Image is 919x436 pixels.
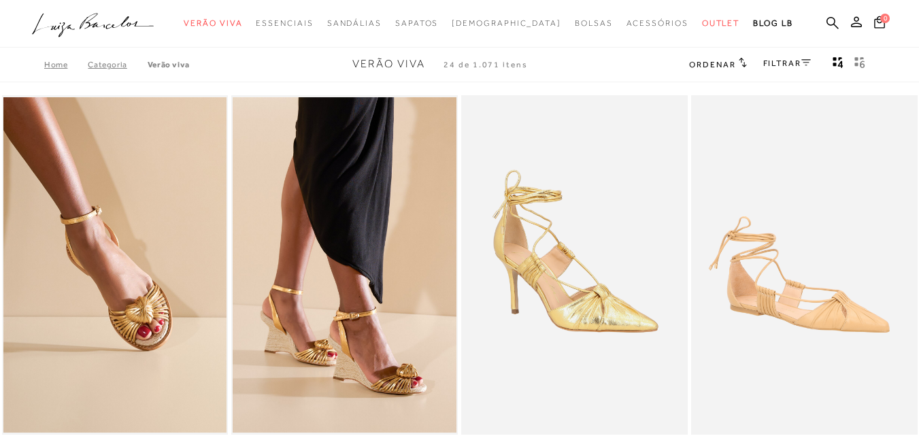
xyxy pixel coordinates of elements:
a: categoryNavScreenReaderText [184,11,242,36]
span: BLOG LB [753,18,792,28]
a: Home [44,60,88,69]
button: gridText6Desc [850,56,869,73]
a: SANDÁLIA ANABELA OURO COM SALTO ALTO EM JUTA SANDÁLIA ANABELA OURO COM SALTO ALTO EM JUTA [233,97,456,433]
a: SCARPIN SALTO ALTO EM METALIZADO OURO COM AMARRAÇÃO SCARPIN SALTO ALTO EM METALIZADO OURO COM AMA... [463,97,686,433]
span: Acessórios [626,18,688,28]
a: Verão Viva [148,60,190,69]
a: Categoria [88,60,147,69]
img: SAPATILHA EM COURO BEGE AREIA COM AMARRAÇÃO [692,97,916,433]
a: noSubCategoriesText [452,11,561,36]
span: Outlet [702,18,740,28]
a: categoryNavScreenReaderText [395,11,438,36]
img: SANDÁLIA ANABELA OURO COM SALTO ALTO EM JUTA [233,97,456,433]
a: categoryNavScreenReaderText [256,11,313,36]
a: categoryNavScreenReaderText [575,11,613,36]
img: SCARPIN SALTO ALTO EM METALIZADO OURO COM AMARRAÇÃO [463,97,686,433]
a: categoryNavScreenReaderText [626,11,688,36]
a: RASTEIRA OURO COM SOLADO EM JUTÁ RASTEIRA OURO COM SOLADO EM JUTÁ [3,97,227,433]
span: [DEMOGRAPHIC_DATA] [452,18,561,28]
img: RASTEIRA OURO COM SOLADO EM JUTÁ [3,97,227,433]
button: 0 [870,15,889,33]
span: Verão Viva [352,58,425,70]
span: 24 de 1.071 itens [444,60,528,69]
span: Ordenar [689,60,735,69]
button: Mostrar 4 produtos por linha [829,56,848,73]
span: Essenciais [256,18,313,28]
a: categoryNavScreenReaderText [327,11,382,36]
a: FILTRAR [763,58,811,68]
span: Verão Viva [184,18,242,28]
span: Sandálias [327,18,382,28]
span: Bolsas [575,18,613,28]
a: SAPATILHA EM COURO BEGE AREIA COM AMARRAÇÃO SAPATILHA EM COURO BEGE AREIA COM AMARRAÇÃO [692,97,916,433]
span: 0 [880,14,890,23]
a: BLOG LB [753,11,792,36]
span: Sapatos [395,18,438,28]
a: categoryNavScreenReaderText [702,11,740,36]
